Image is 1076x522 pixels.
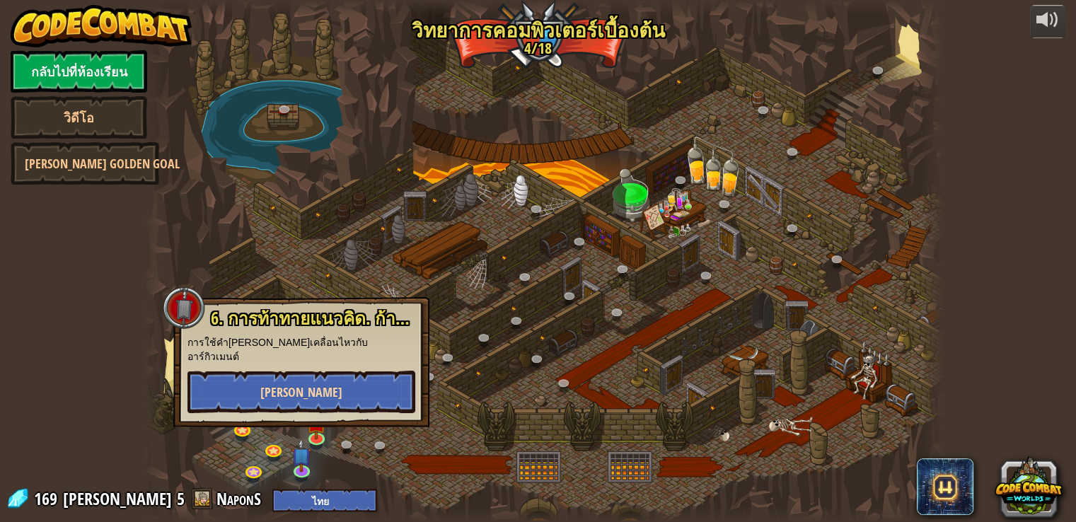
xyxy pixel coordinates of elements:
[187,371,415,413] button: [PERSON_NAME]
[187,335,415,364] p: การใช้คำ[PERSON_NAME]เคลื่อนไหวกับอาร์กิวเมนต์
[211,306,435,330] span: 6. การท้าทายแนวคิด. ก้าวยาว
[34,487,62,510] span: 169
[63,487,172,511] span: [PERSON_NAME]
[177,487,185,510] span: 5
[216,487,265,510] a: NaponS
[291,438,311,472] img: level-banner-unstarted-subscriber.png
[11,5,192,47] img: CodeCombat - Learn how to code by playing a game
[11,96,147,139] a: วิดีโอ
[11,142,159,185] a: [PERSON_NAME] Golden Goal
[1030,5,1065,38] button: ปรับระดับเสียง
[11,50,147,93] a: กลับไปที่ห้องเรียน
[260,383,342,401] span: [PERSON_NAME]
[306,405,326,439] img: level-banner-unstarted.png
